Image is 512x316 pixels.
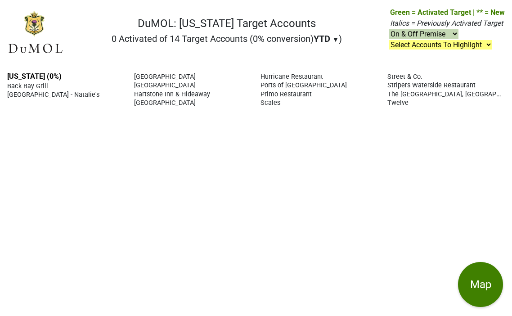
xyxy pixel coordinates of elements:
span: Ports of [GEOGRAPHIC_DATA] [260,81,347,89]
span: ▼ [332,36,339,44]
h1: DuMOL: [US_STATE] Target Accounts [112,17,342,30]
span: [GEOGRAPHIC_DATA] [134,99,196,107]
span: Street & Co. [387,73,422,81]
span: [GEOGRAPHIC_DATA] - Natalie's [7,91,99,99]
img: DuMOL [7,10,63,55]
h2: 0 Activated of 14 Target Accounts (0% conversion) ) [112,33,342,44]
span: Primo Restaurant [260,90,312,98]
span: Stripers Waterside Restaurant [387,81,476,89]
span: Twelve [387,99,409,107]
span: [GEOGRAPHIC_DATA] [134,81,196,89]
span: Scales [260,99,280,107]
span: Hurricane Restaurant [260,73,323,81]
span: [GEOGRAPHIC_DATA] [134,73,196,81]
button: Map [458,262,503,307]
span: YTD [314,33,330,44]
a: [US_STATE] (0%) [7,72,62,81]
span: Green = Activated Target | ** = New [390,8,505,17]
span: Hartstone Inn & Hideaway [134,90,210,98]
span: Back Bay Grill [7,82,48,90]
span: Italics = Previously Activated Target [390,19,503,27]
